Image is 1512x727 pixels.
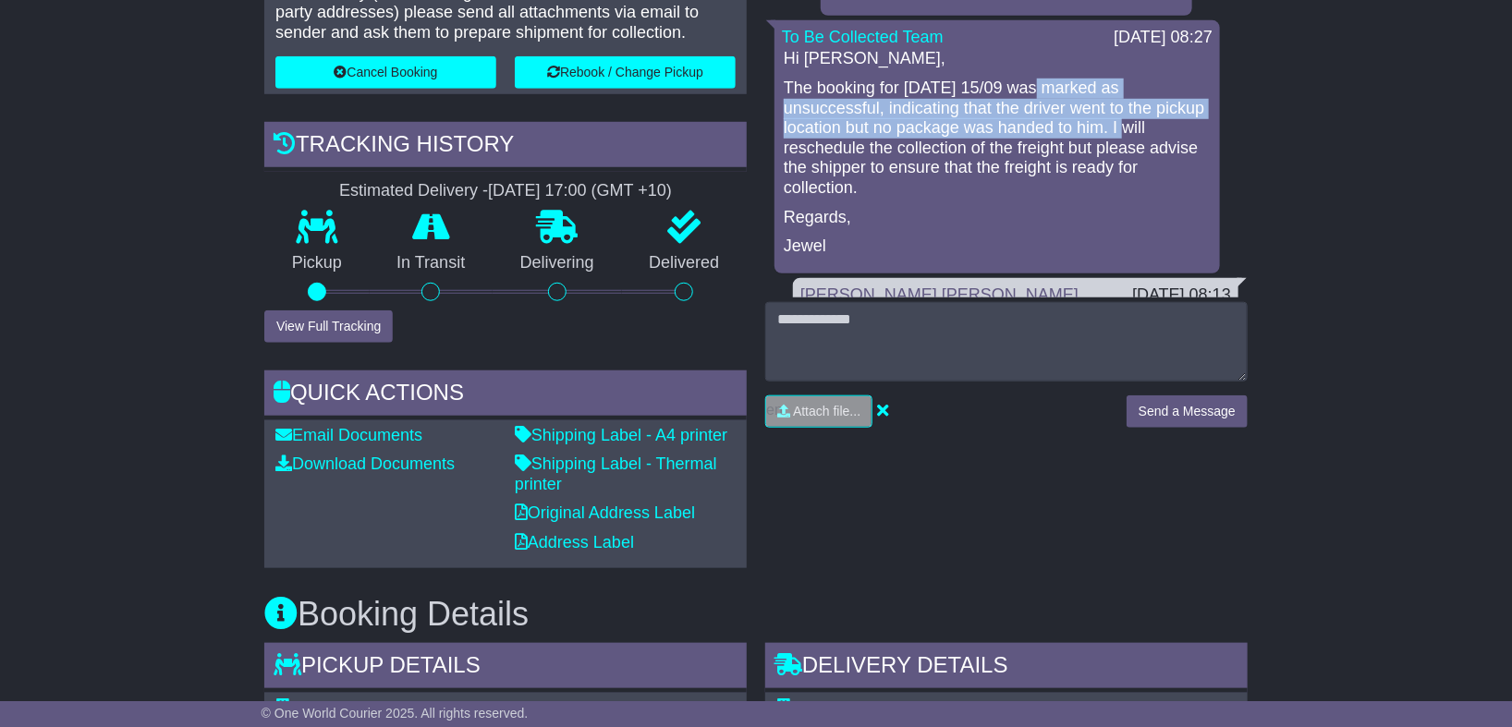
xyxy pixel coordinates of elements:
h3: Booking Details [264,596,1248,633]
div: Pickup Details [264,643,747,693]
div: Estimated Delivery - [264,181,747,201]
p: Jewel [784,236,1211,257]
a: [PERSON_NAME] [PERSON_NAME] [800,285,1079,304]
p: The booking for [DATE] 15/09 was marked as unsuccessful, indicating that the driver went to the p... [784,79,1211,199]
div: Delivery Details [765,643,1248,693]
div: [DATE] 08:13 [1132,285,1231,306]
button: Send a Message [1127,395,1248,428]
span: © One World Courier 2025. All rights reserved. [262,706,529,721]
a: To Be Collected Team [782,28,944,46]
p: Hi [PERSON_NAME], [784,49,1211,69]
span: LASER REFERENCE INC [301,698,496,717]
p: Delivering [493,253,622,273]
p: Pickup [264,253,370,273]
div: [DATE] 17:00 (GMT +10) [488,181,672,201]
div: Quick Actions [264,370,747,420]
a: Shipping Label - A4 printer [515,426,727,444]
div: Tracking history [264,122,747,172]
button: View Full Tracking [264,310,393,343]
a: Shipping Label - Thermal printer [515,454,717,493]
p: In Transit [370,253,494,273]
button: Rebook / Change Pickup [515,56,736,89]
p: Delivered [622,253,748,273]
a: Email Documents [275,426,422,444]
a: Original Address Label [515,503,695,522]
span: LASER SURVEY SUPPLIES [802,698,1015,717]
div: [DATE] 08:27 [1114,28,1213,48]
a: Address Label [515,533,634,551]
button: Cancel Booking [275,56,496,89]
p: Regards, [784,208,1211,228]
a: Download Documents [275,454,455,473]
